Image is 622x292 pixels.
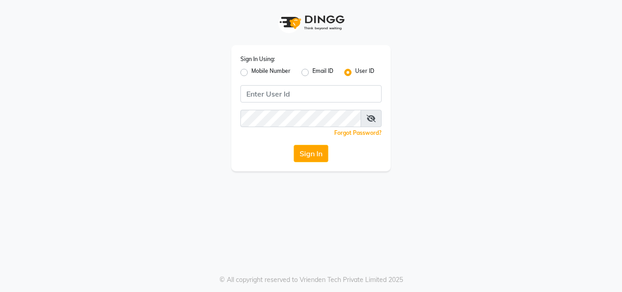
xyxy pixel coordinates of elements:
[334,129,382,136] a: Forgot Password?
[275,9,347,36] img: logo1.svg
[240,110,361,127] input: Username
[251,67,291,78] label: Mobile Number
[240,55,275,63] label: Sign In Using:
[294,145,328,162] button: Sign In
[240,85,382,102] input: Username
[355,67,374,78] label: User ID
[312,67,333,78] label: Email ID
